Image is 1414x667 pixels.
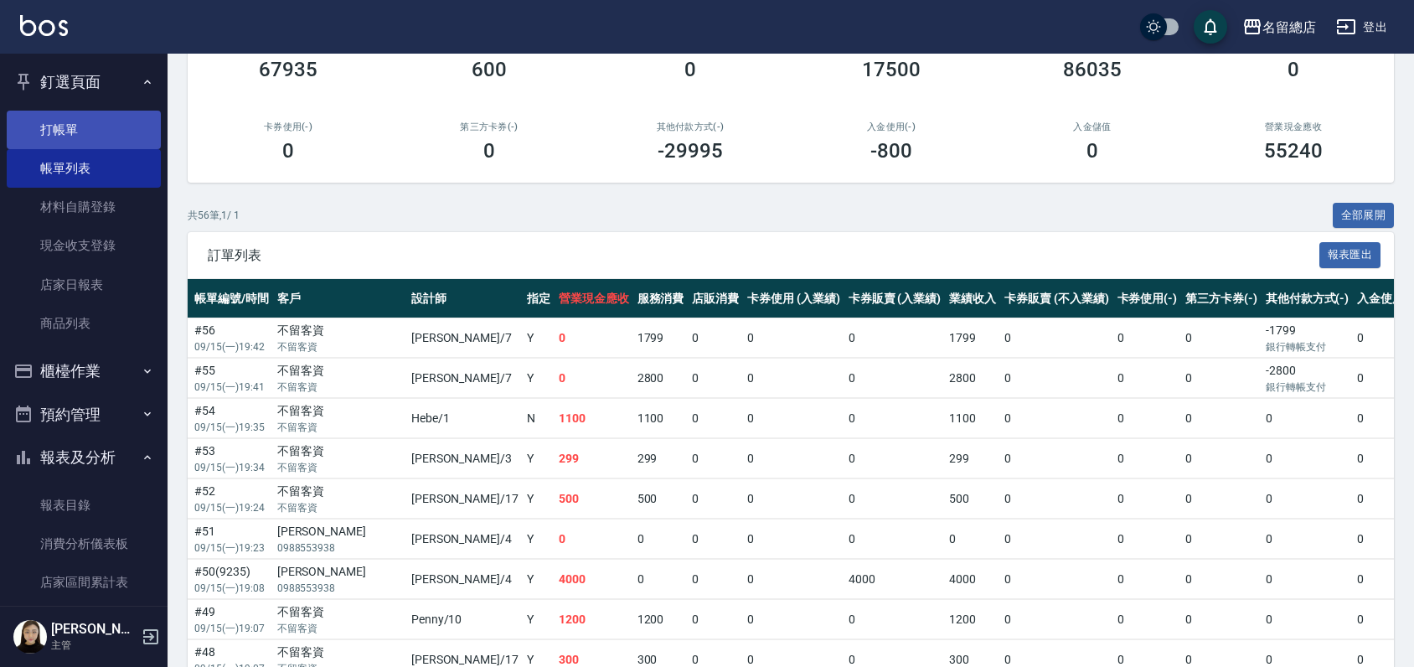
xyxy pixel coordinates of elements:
h3: 0 [1288,58,1299,81]
p: 不留客資 [277,460,403,475]
td: #54 [190,399,273,438]
td: 500 [633,479,689,519]
p: 不留客資 [277,420,403,435]
th: 指定 [523,279,555,318]
td: [PERSON_NAME] /4 [407,520,523,559]
p: 09/15 (一) 19:24 [194,500,269,515]
td: 0 [945,520,1000,559]
td: 0 [1000,479,1112,519]
p: 不留客資 [277,621,403,636]
td: 0 [743,439,844,478]
td: 0 [1181,399,1262,438]
td: [PERSON_NAME] /3 [407,439,523,478]
td: 0 [1262,520,1354,559]
td: 0 [1181,479,1262,519]
td: 0 [1113,359,1182,398]
td: 0 [1000,600,1112,639]
td: #49 [190,600,273,639]
h3: -800 [870,139,912,163]
td: #50 (9235) [190,560,273,599]
h3: 0 [1086,139,1098,163]
td: 0 [844,479,946,519]
div: 名留總店 [1262,17,1316,38]
td: 0 [1181,439,1262,478]
th: 卡券使用(-) [1113,279,1182,318]
h3: 600 [472,58,507,81]
button: 櫃檯作業 [7,349,161,393]
td: 0 [1262,600,1354,639]
div: 不留客資 [277,603,403,621]
a: 商品列表 [7,304,161,343]
td: 0 [633,520,689,559]
td: 0 [1000,520,1112,559]
td: 1200 [945,600,1000,639]
h2: 營業現金應收 [1213,122,1374,132]
td: 0 [555,359,633,398]
td: 0 [688,399,743,438]
div: [PERSON_NAME] [277,563,403,581]
td: Hebe /1 [407,399,523,438]
td: 0 [688,600,743,639]
h2: 入金儲值 [1012,122,1173,132]
td: 4000 [945,560,1000,599]
p: 銀行轉帳支付 [1266,339,1349,354]
a: 消費分析儀表板 [7,525,161,563]
td: 0 [743,520,844,559]
button: 全部展開 [1333,203,1395,229]
td: 0 [555,520,633,559]
button: 報表及分析 [7,436,161,479]
td: 2800 [633,359,689,398]
th: 卡券販賣 (入業績) [844,279,946,318]
h2: 卡券使用(-) [208,122,369,132]
div: 不留客資 [277,362,403,380]
td: 0 [1000,359,1112,398]
td: 0 [743,479,844,519]
td: #56 [190,318,273,358]
h2: 入金使用(-) [811,122,972,132]
td: 299 [633,439,689,478]
td: 0 [1262,399,1354,438]
td: 1100 [555,399,633,438]
td: 0 [743,318,844,358]
td: Y [523,600,555,639]
h2: 第三方卡券(-) [409,122,570,132]
a: 店家日報表 [7,266,161,304]
td: 1200 [555,600,633,639]
h3: 17500 [862,58,921,81]
td: 0 [1000,318,1112,358]
td: 0 [1113,439,1182,478]
td: 0 [844,520,946,559]
p: 0988553938 [277,581,403,596]
td: #52 [190,479,273,519]
td: 0 [1000,439,1112,478]
div: [PERSON_NAME] [277,523,403,540]
h3: 0 [282,139,294,163]
p: 09/15 (一) 19:07 [194,621,269,636]
td: N [523,399,555,438]
td: Y [523,479,555,519]
th: 客戶 [273,279,407,318]
td: 500 [945,479,1000,519]
td: 0 [844,600,946,639]
td: #55 [190,359,273,398]
td: 0 [844,399,946,438]
p: 共 56 筆, 1 / 1 [188,208,240,223]
a: 打帳單 [7,111,161,149]
a: 店家區間累計表 [7,563,161,602]
div: 不留客資 [277,322,403,339]
td: [PERSON_NAME] /17 [407,479,523,519]
th: 帳單編號/時間 [190,279,273,318]
td: -1799 [1262,318,1354,358]
td: [PERSON_NAME] /4 [407,560,523,599]
td: 0 [1262,479,1354,519]
td: 0 [1181,318,1262,358]
h3: 0 [483,139,495,163]
h3: 86035 [1063,58,1122,81]
p: 09/15 (一) 19:08 [194,581,269,596]
td: 2800 [945,359,1000,398]
p: 不留客資 [277,339,403,354]
td: Y [523,439,555,478]
a: 材料自購登錄 [7,188,161,226]
a: 報表匯出 [1319,246,1381,262]
p: 不留客資 [277,380,403,395]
